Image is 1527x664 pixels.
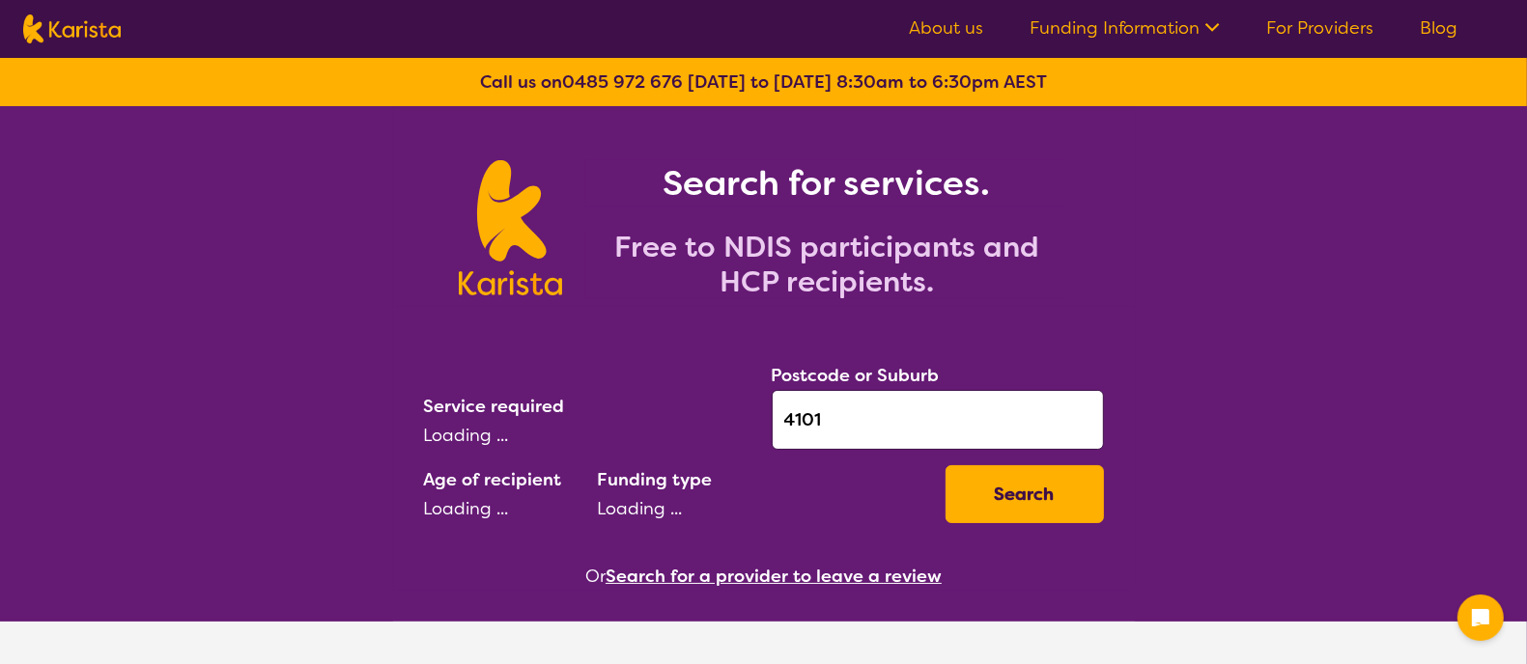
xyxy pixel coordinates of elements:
img: Karista logo [23,14,121,43]
h1: Search for services. [585,160,1068,207]
a: About us [909,16,983,40]
label: Postcode or Suburb [772,364,940,387]
label: Age of recipient [424,468,562,491]
img: Karista logo [459,160,562,295]
a: For Providers [1266,16,1373,40]
label: Funding type [598,468,713,491]
input: Type [772,390,1104,450]
label: Service required [424,395,565,418]
b: Call us on [DATE] to [DATE] 8:30am to 6:30pm AEST [480,70,1047,94]
span: Or [585,562,606,591]
div: Loading ... [424,494,582,523]
div: Loading ... [424,421,756,450]
a: Blog [1420,16,1457,40]
button: Search [946,465,1104,523]
button: Search for a provider to leave a review [606,562,942,591]
a: 0485 972 676 [562,70,683,94]
a: Funding Information [1030,16,1220,40]
h2: Free to NDIS participants and HCP recipients. [585,230,1068,299]
div: Loading ... [598,494,930,523]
